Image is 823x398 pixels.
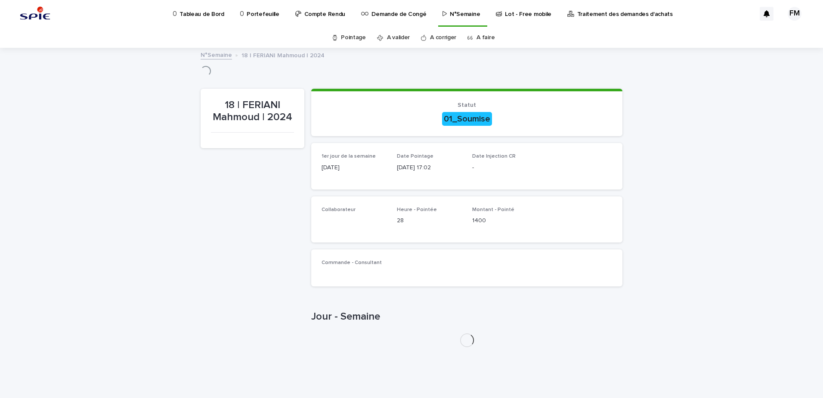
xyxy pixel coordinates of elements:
[322,260,382,265] span: Commande - Consultant
[458,102,476,108] span: Statut
[241,50,325,59] p: 18 | FERIANI Mahmoud | 2024
[322,207,356,212] span: Collaborateur
[788,7,801,21] div: FM
[397,163,462,172] p: [DATE] 17:02
[472,163,537,172] p: -
[201,50,232,59] a: N°Semaine
[430,28,456,48] a: A corriger
[17,5,53,22] img: svstPd6MQfCT1uX1QGkG
[341,28,366,48] a: Pointage
[472,154,516,159] span: Date Injection CR
[472,207,514,212] span: Montant - Pointé
[476,28,495,48] a: A faire
[211,99,294,124] p: 18 | FERIANI Mahmoud | 2024
[397,154,433,159] span: Date Pointage
[387,28,410,48] a: A valider
[397,207,437,212] span: Heure - Pointée
[442,112,492,126] div: 01_Soumise
[311,311,622,323] h1: Jour - Semaine
[322,163,387,172] p: [DATE]
[397,216,462,225] p: 28
[322,154,376,159] span: 1er jour de la semaine
[472,216,537,225] p: 1400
